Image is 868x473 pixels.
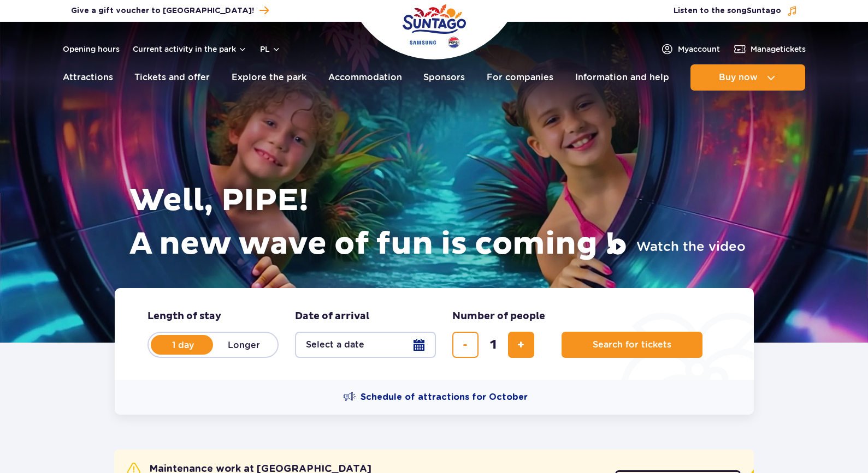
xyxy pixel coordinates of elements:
form: Planning a visit to Park of Poland [115,288,754,380]
a: Explore the park [232,64,306,91]
a: Schedule of attractions for October [343,391,528,404]
button: Select a date [295,332,436,358]
font: Give a gift voucher to [GEOGRAPHIC_DATA]! [71,7,254,15]
font: account [689,45,720,53]
font: Length of stay [147,310,221,322]
font: A new wave of fun is coming ! [129,225,615,264]
font: My [678,45,689,53]
font: Date of arrival [295,310,369,322]
button: pl [260,44,281,55]
font: Manage [751,45,780,53]
font: For companies [487,72,553,82]
a: Managetickets [733,43,806,56]
font: Listen to the song [674,7,747,15]
a: Opening hours [63,44,120,55]
input: number of tickets [480,332,506,358]
a: Give a gift voucher to [GEOGRAPHIC_DATA]! [71,3,269,18]
a: Information and help [575,64,669,91]
a: Myaccount [660,43,720,56]
button: Buy now [690,64,805,91]
font: Well, PIPE! [129,181,309,220]
font: tickets [780,45,806,53]
button: Watch the video [609,238,746,255]
font: Explore the park [232,72,306,82]
font: Select a date [306,339,364,350]
font: Accommodation [328,72,402,82]
font: Information and help [575,72,669,82]
a: For companies [487,64,553,91]
font: Current activity in the park [133,45,236,53]
button: Current activity in the park [133,45,247,53]
a: Accommodation [328,64,402,91]
font: Opening hours [63,45,120,53]
font: Attractions [63,72,113,82]
font: Sponsors [423,72,465,82]
font: 1 day [172,340,194,350]
font: Number of people [452,310,545,322]
font: pl [260,45,270,53]
font: Tickets and offer [134,72,210,82]
font: Longer [228,340,260,350]
font: Watch the video [636,238,746,254]
a: Sponsors [423,64,465,91]
button: add a ticket [508,332,534,358]
a: Tickets and offer [134,64,210,91]
button: remove ticket [452,332,479,358]
button: Search for tickets [562,332,702,358]
font: Suntago [747,7,781,15]
button: Listen to the songSuntago [674,5,798,16]
font: Schedule of attractions for October [361,393,528,402]
a: Attractions [63,64,113,91]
